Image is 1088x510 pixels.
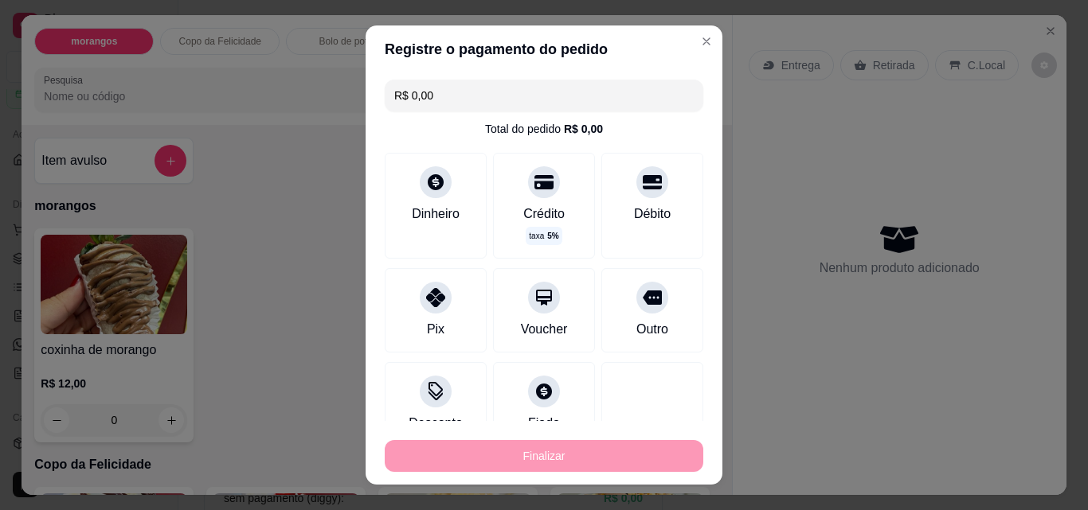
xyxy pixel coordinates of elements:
div: Total do pedido [485,121,603,137]
div: Outro [636,320,668,339]
button: Close [694,29,719,54]
div: Desconto [409,414,463,433]
div: Voucher [521,320,568,339]
span: 5 % [547,230,558,242]
p: taxa [529,230,558,242]
div: Pix [427,320,444,339]
div: Crédito [523,204,565,224]
div: Débito [634,204,671,224]
header: Registre o pagamento do pedido [366,25,722,73]
input: Ex.: hambúrguer de cordeiro [394,80,694,111]
div: Fiado [528,414,560,433]
div: R$ 0,00 [564,121,603,137]
div: Dinheiro [412,204,460,224]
